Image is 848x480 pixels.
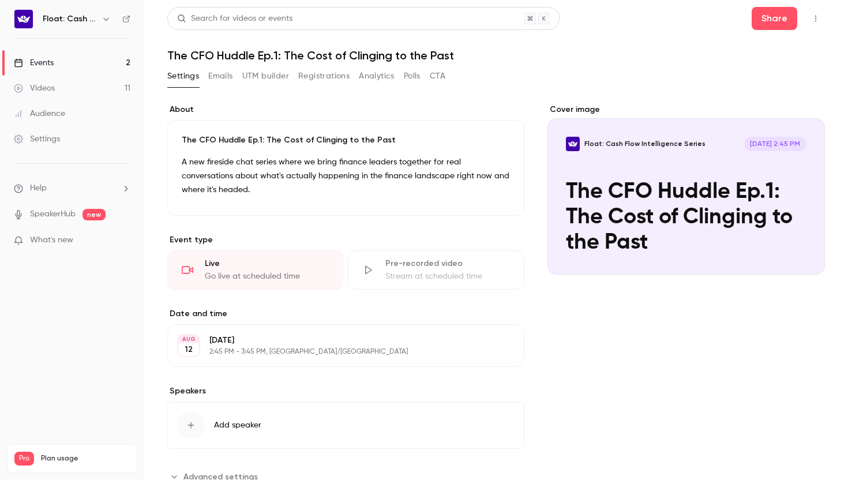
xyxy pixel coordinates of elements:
[178,335,199,343] div: AUG
[30,182,47,194] span: Help
[14,133,60,145] div: Settings
[404,67,421,85] button: Polls
[14,452,34,466] span: Pro
[385,258,509,269] div: Pre-recorded video
[14,108,65,119] div: Audience
[209,347,463,357] p: 2:45 PM - 3:45 PM, [GEOGRAPHIC_DATA]/[GEOGRAPHIC_DATA]
[43,13,97,25] h6: Float: Cash Flow Intelligence Series
[14,57,54,69] div: Events
[298,67,350,85] button: Registrations
[167,402,524,449] button: Add speaker
[167,104,524,115] label: About
[30,234,73,246] span: What's new
[14,82,55,94] div: Videos
[205,258,329,269] div: Live
[182,155,510,197] p: A new fireside chat series where we bring finance leaders together for real conversations about w...
[167,67,199,85] button: Settings
[208,67,232,85] button: Emails
[359,67,395,85] button: Analytics
[117,235,130,246] iframe: Noticeable Trigger
[209,335,463,346] p: [DATE]
[167,48,825,62] h1: The CFO Huddle Ep.1: The Cost of Clinging to the Past
[30,208,76,220] a: SpeakerHub
[185,344,193,355] p: 12
[167,385,524,397] label: Speakers
[547,104,825,275] section: Cover image
[348,250,524,290] div: Pre-recorded videoStream at scheduled time
[167,234,524,246] p: Event type
[547,104,825,115] label: Cover image
[41,454,130,463] span: Plan usage
[82,209,106,220] span: new
[205,271,329,282] div: Go live at scheduled time
[430,67,445,85] button: CTA
[214,419,261,431] span: Add speaker
[752,7,797,30] button: Share
[385,271,509,282] div: Stream at scheduled time
[167,250,343,290] div: LiveGo live at scheduled time
[14,10,33,28] img: Float: Cash Flow Intelligence Series
[167,308,524,320] label: Date and time
[14,182,130,194] li: help-dropdown-opener
[242,67,289,85] button: UTM builder
[182,134,510,146] p: The CFO Huddle Ep.1: The Cost of Clinging to the Past
[177,13,292,25] div: Search for videos or events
